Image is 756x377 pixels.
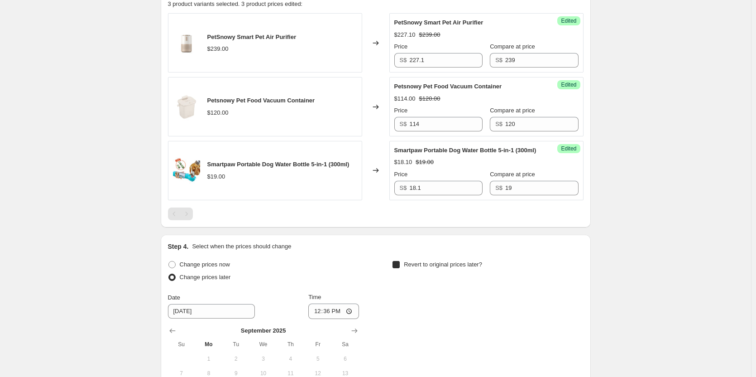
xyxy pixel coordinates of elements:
[222,352,249,366] button: Tuesday September 2 2025
[419,30,440,39] strike: $239.00
[308,355,328,362] span: 5
[173,157,200,184] img: Smartpaw_Portable_Dog_Water_Bottle_5-in-1_300ml_01_v2_80x.jpg
[199,341,219,348] span: Mo
[207,172,225,181] div: $19.00
[400,121,407,127] span: S$
[173,29,200,57] img: Smartpaw-PetSnowy_Smart_Pet_Air_Purifier-Front_80x.jpg
[304,352,331,366] button: Friday September 5 2025
[253,370,273,377] span: 10
[394,94,416,103] div: $114.00
[561,17,576,24] span: Edited
[222,337,249,352] th: Tuesday
[253,355,273,362] span: 3
[249,337,277,352] th: Wednesday
[168,337,195,352] th: Sunday
[394,147,536,154] span: Smartpaw Portable Dog Water Bottle 5-in-1 (300ml)
[226,341,246,348] span: Tu
[490,107,535,114] span: Compare at price
[308,341,328,348] span: Fr
[172,370,191,377] span: 7
[168,304,255,319] input: 9/15/2025
[561,81,576,88] span: Edited
[173,93,200,121] img: SmartPaw-PetSnowyPetFoodVacuumContainer-05-TopFrontLeftAngle_80x.jpg
[394,19,483,26] span: PetSnowy Smart Pet Air Purifier
[394,43,408,50] span: Price
[304,337,331,352] th: Friday
[166,324,179,337] button: Show previous month, August 2025
[394,171,408,178] span: Price
[394,83,502,90] span: Petsnowy Pet Food Vacuum Container
[226,370,246,377] span: 9
[281,341,301,348] span: Th
[168,0,303,7] span: 3 product variants selected. 3 product prices edited:
[168,294,180,301] span: Date
[281,370,301,377] span: 11
[277,352,304,366] button: Thursday September 4 2025
[226,355,246,362] span: 2
[207,34,297,40] span: PetSnowy Smart Pet Air Purifier
[192,242,291,251] p: Select when the prices should change
[172,341,191,348] span: Su
[195,352,222,366] button: Monday September 1 2025
[348,324,361,337] button: Show next month, October 2025
[331,352,359,366] button: Saturday September 6 2025
[561,145,576,152] span: Edited
[168,242,189,251] h2: Step 4.
[404,261,482,268] span: Revert to original prices later?
[308,304,359,319] input: 12:00
[207,161,349,168] span: Smartpaw Portable Dog Water Bottle 5-in-1 (300ml)
[419,94,440,103] strike: $120.00
[207,108,229,117] div: $120.00
[277,337,304,352] th: Thursday
[335,355,355,362] span: 6
[335,370,355,377] span: 13
[416,158,434,167] strike: $19.00
[249,352,277,366] button: Wednesday September 3 2025
[180,274,231,280] span: Change prices later
[394,30,416,39] div: $227.10
[495,57,502,63] span: S$
[490,43,535,50] span: Compare at price
[400,184,407,191] span: S$
[168,208,193,220] nav: Pagination
[394,158,412,167] div: $18.10
[281,355,301,362] span: 4
[207,97,315,104] span: Petsnowy Pet Food Vacuum Container
[253,341,273,348] span: We
[335,341,355,348] span: Sa
[180,261,230,268] span: Change prices now
[400,57,407,63] span: S$
[490,171,535,178] span: Compare at price
[495,121,502,127] span: S$
[331,337,359,352] th: Saturday
[207,44,229,53] div: $239.00
[199,355,219,362] span: 1
[195,337,222,352] th: Monday
[308,370,328,377] span: 12
[308,294,321,300] span: Time
[199,370,219,377] span: 8
[394,107,408,114] span: Price
[495,184,502,191] span: S$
